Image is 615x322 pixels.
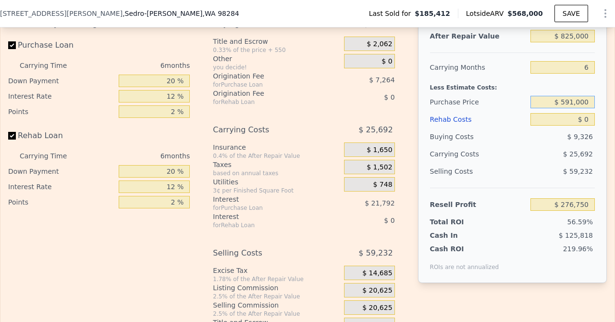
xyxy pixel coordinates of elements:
div: Origination Fee [213,89,320,98]
div: Carrying Costs [430,145,490,163]
span: $ 0 [384,93,394,101]
span: $ 7,264 [369,76,394,84]
span: $ 0 [381,57,392,66]
button: SAVE [554,5,588,22]
div: Origination Fee [213,71,320,81]
div: Buying Costs [430,128,527,145]
div: Carrying Time [20,58,82,73]
div: Points [8,104,115,119]
div: Resell Profit [430,196,527,213]
label: Purchase Loan [8,37,115,54]
div: After Repair Value [430,27,527,45]
div: Interest [213,212,320,221]
div: Carrying Costs [213,121,320,139]
div: 0.33% of the price + 550 [213,46,340,54]
div: Utilities [213,177,340,187]
span: $ 25,692 [563,150,593,158]
div: ROIs are not annualized [430,254,499,271]
div: Rehab Costs [430,111,527,128]
span: $ 1,650 [367,146,392,155]
div: 2.5% of the After Repair Value [213,310,340,318]
div: for Purchase Loan [213,81,320,89]
span: $ 21,792 [365,199,394,207]
div: Less Estimate Costs: [430,76,595,93]
div: Cash ROI [430,244,499,254]
div: Interest Rate [8,89,115,104]
div: 6 months [86,148,190,164]
span: $ 59,232 [358,245,393,262]
div: Down Payment [8,164,115,179]
span: $ 1,502 [367,163,392,172]
div: Insurance [213,142,340,152]
div: 6 months [86,58,190,73]
label: Rehab Loan [8,127,115,144]
div: Carrying Time [20,148,82,164]
div: for Purchase Loan [213,204,320,212]
span: $568,000 [507,10,543,17]
div: Listing Commission [213,283,340,293]
div: you decide! [213,64,340,71]
input: Purchase Loan [8,41,16,49]
span: $ 20,625 [362,286,392,295]
button: Show Options [596,4,615,23]
div: Title and Escrow [213,37,340,46]
span: $ 748 [373,180,392,189]
span: $ 9,326 [567,133,593,141]
span: , Sedro-[PERSON_NAME] [123,9,239,18]
span: $185,412 [415,9,450,18]
span: $ 125,818 [559,232,593,239]
input: Rehab Loan [8,132,16,140]
div: 3¢ per Finished Square Foot [213,187,340,194]
span: $ 20,625 [362,304,392,312]
div: Interest Rate [8,179,115,194]
span: $ 59,232 [563,167,593,175]
div: Points [8,194,115,210]
span: 56.59% [567,218,593,226]
div: 2.5% of the After Repair Value [213,293,340,300]
span: , WA 98284 [203,10,239,17]
div: Excise Tax [213,266,340,275]
div: Interest [213,194,320,204]
div: Selling Commission [213,300,340,310]
div: Cash In [430,231,490,240]
span: $ 0 [384,217,394,224]
div: Selling Costs [213,245,320,262]
span: Lotside ARV [466,9,507,18]
div: 1.78% of the After Repair Value [213,275,340,283]
div: for Rehab Loan [213,221,320,229]
div: Down Payment [8,73,115,89]
div: Total ROI [430,217,490,227]
div: Selling Costs [430,163,527,180]
div: for Rehab Loan [213,98,320,106]
div: based on annual taxes [213,169,340,177]
span: Last Sold for [369,9,415,18]
div: Purchase Price [430,93,527,111]
span: 219.96% [563,245,593,253]
span: $ 14,685 [362,269,392,278]
span: $ 25,692 [358,121,393,139]
span: $ 2,062 [367,40,392,49]
div: Carrying Months [430,59,527,76]
div: Other [213,54,340,64]
div: Taxes [213,160,340,169]
div: 0.4% of the After Repair Value [213,152,340,160]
